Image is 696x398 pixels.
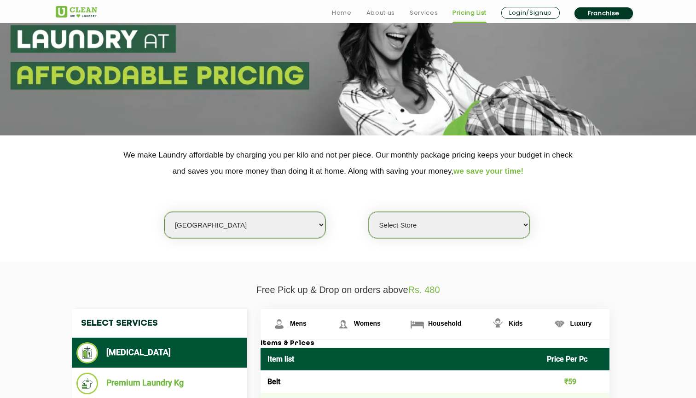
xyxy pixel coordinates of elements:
[408,285,440,295] span: Rs. 480
[540,348,610,370] th: Price Per Pc
[366,7,395,18] a: About us
[540,370,610,393] td: ₹59
[410,7,438,18] a: Services
[354,320,381,327] span: Womens
[335,316,351,332] img: Womens
[76,373,98,394] img: Premium Laundry Kg
[490,316,506,332] img: Kids
[570,320,592,327] span: Luxury
[271,316,287,332] img: Mens
[76,342,242,363] li: [MEDICAL_DATA]
[428,320,461,327] span: Household
[453,167,523,176] span: we save your time!
[261,370,540,393] td: Belt
[509,320,522,327] span: Kids
[72,309,247,338] h4: Select Services
[574,7,633,19] a: Franchise
[76,342,98,363] img: Dry Cleaning
[452,7,487,18] a: Pricing List
[551,316,568,332] img: Luxury
[501,7,560,19] a: Login/Signup
[56,147,640,179] p: We make Laundry affordable by charging you per kilo and not per piece. Our monthly package pricin...
[76,373,242,394] li: Premium Laundry Kg
[261,348,540,370] th: Item list
[56,285,640,295] p: Free Pick up & Drop on orders above
[409,316,425,332] img: Household
[290,320,307,327] span: Mens
[56,6,97,18] img: UClean Laundry and Dry Cleaning
[261,339,609,348] h3: Items & Prices
[332,7,352,18] a: Home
